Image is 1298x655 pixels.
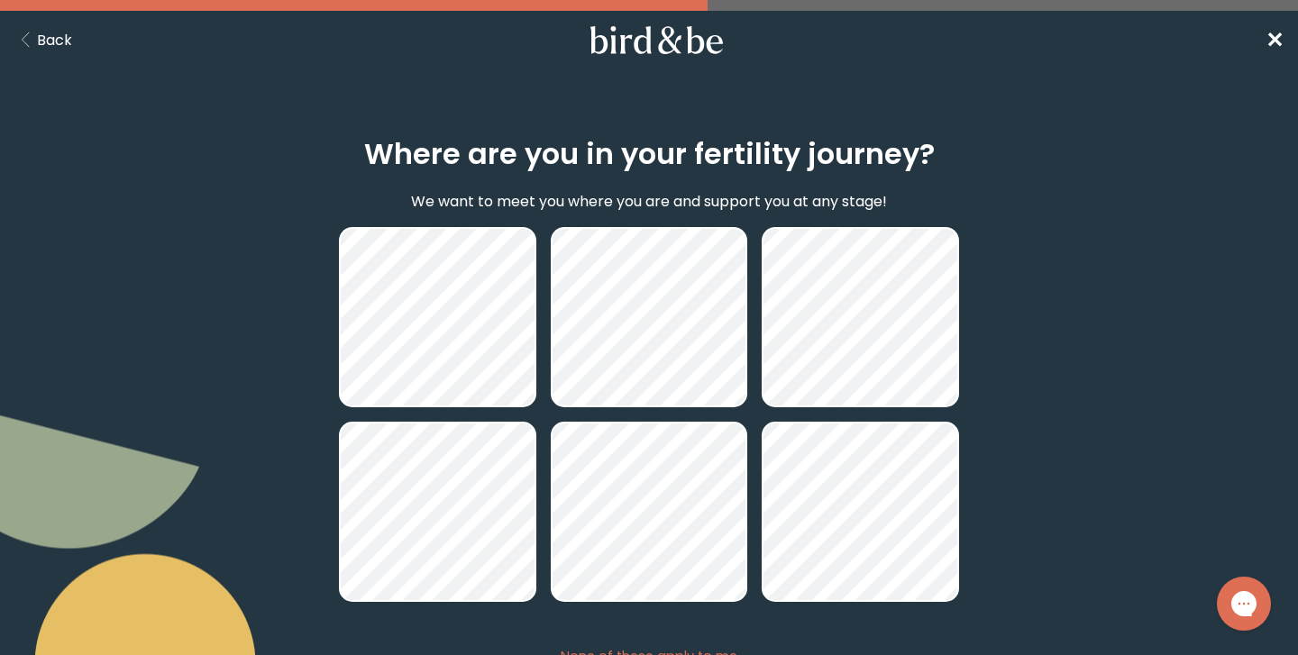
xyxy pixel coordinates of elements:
iframe: Gorgias live chat messenger [1208,570,1280,637]
a: ✕ [1266,24,1284,56]
h2: Where are you in your fertility journey? [364,132,935,176]
p: We want to meet you where you are and support you at any stage! [411,190,887,213]
button: Back Button [14,29,72,51]
span: ✕ [1266,25,1284,55]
